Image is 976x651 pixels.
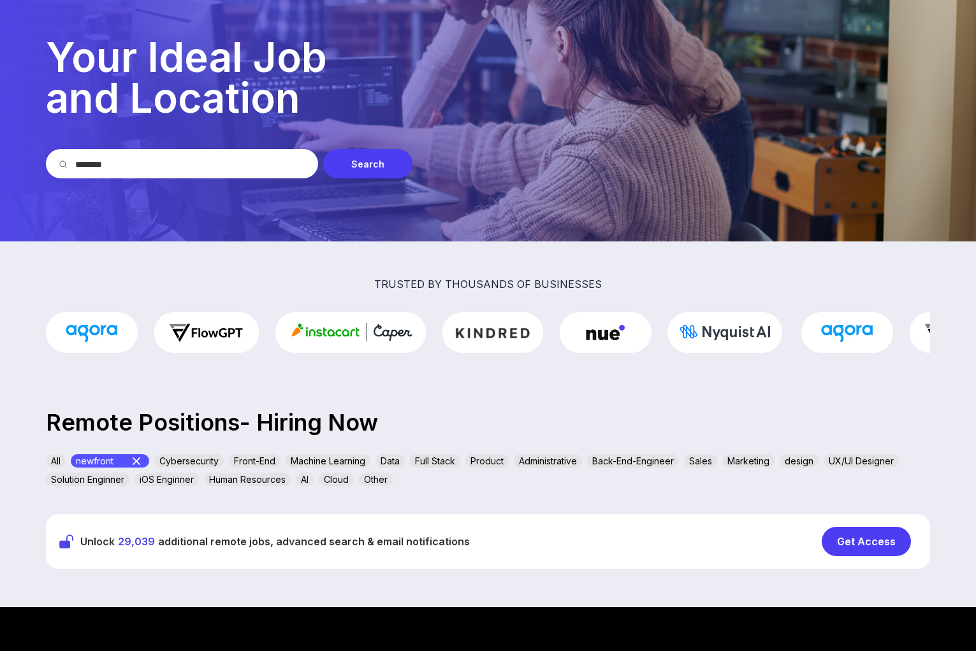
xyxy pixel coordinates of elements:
[587,454,679,468] div: Back-End-Engineer
[514,454,582,468] div: Administrative
[46,37,930,118] p: Your Ideal Job and Location
[465,454,509,468] div: Product
[359,473,393,486] div: Other
[118,535,155,548] span: 29,039
[822,527,917,556] a: Get Access
[46,473,129,486] div: Solution Enginner
[323,149,412,178] div: Search
[375,454,405,468] div: Data
[204,473,291,486] div: Human Resources
[71,454,149,468] div: newfront
[296,473,314,486] div: AI
[319,473,354,486] div: Cloud
[154,454,224,468] div: Cybersecurity
[410,454,460,468] div: Full Stack
[684,454,717,468] div: Sales
[286,454,370,468] div: Machine Learning
[46,454,66,468] div: All
[229,454,280,468] div: Front-End
[80,534,470,549] span: Unlock additional remote jobs, advanced search & email notifications
[824,454,899,468] div: UX/UI Designer
[822,527,911,556] div: Get Access
[722,454,775,468] div: Marketing
[135,473,199,486] div: iOS Enginner
[780,454,819,468] div: design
